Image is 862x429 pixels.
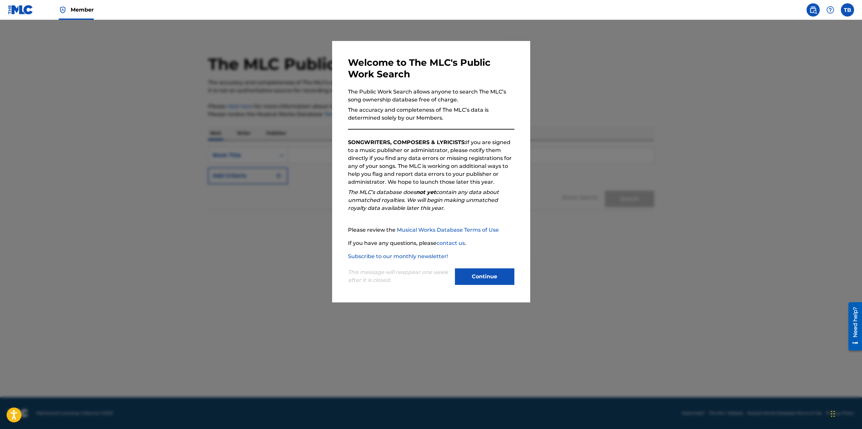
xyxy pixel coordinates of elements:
[348,139,466,145] strong: SONGWRITERS, COMPOSERS & LYRICISTS:
[348,226,514,234] p: Please review the
[59,6,67,14] img: Top Rightsholder
[829,397,862,429] iframe: Chat Widget
[841,3,854,17] div: User Menu
[416,189,436,195] strong: not yet
[455,268,514,285] button: Continue
[348,57,514,80] h3: Welcome to The MLC's Public Work Search
[8,5,33,15] img: MLC Logo
[348,253,448,259] a: Subscribe to our monthly newsletter!
[824,3,837,17] div: Help
[348,138,514,186] p: If you are signed to a music publisher or administrator, please notify them directly if you find ...
[348,239,514,247] p: If you have any questions, please .
[809,6,817,14] img: search
[71,6,94,14] span: Member
[436,240,465,246] a: contact us
[348,106,514,122] p: The accuracy and completeness of The MLC’s data is determined solely by our Members.
[348,88,514,104] p: The Public Work Search allows anyone to search The MLC’s song ownership database free of charge.
[348,189,499,211] em: The MLC’s database does contain any data about unmatched royalties. We will begin making unmatche...
[844,299,862,354] iframe: Resource Center
[826,6,834,14] img: help
[397,227,499,233] a: Musical Works Database Terms of Use
[807,3,820,17] a: Public Search
[831,404,835,424] div: Drag
[348,268,451,284] p: This message will reappear one week after it is closed.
